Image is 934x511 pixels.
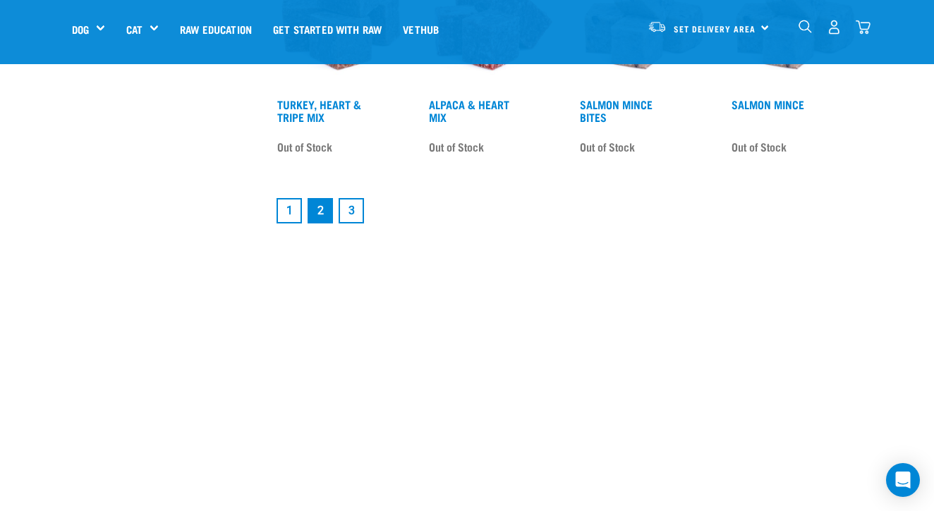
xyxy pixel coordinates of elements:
[429,101,509,120] a: Alpaca & Heart Mix
[429,136,484,157] span: Out of Stock
[72,21,89,37] a: Dog
[580,136,635,157] span: Out of Stock
[856,20,871,35] img: home-icon@2x.png
[274,195,862,226] nav: pagination
[277,136,332,157] span: Out of Stock
[674,26,756,31] span: Set Delivery Area
[886,463,920,497] div: Open Intercom Messenger
[308,198,333,223] a: Page 2
[732,101,804,107] a: Salmon Mince
[277,198,302,223] a: Goto page 1
[126,21,142,37] a: Cat
[392,1,449,57] a: Vethub
[277,101,361,120] a: Turkey, Heart & Tripe Mix
[827,20,842,35] img: user.png
[648,20,667,33] img: van-moving.png
[580,101,653,120] a: Salmon Mince Bites
[262,1,392,57] a: Get started with Raw
[799,20,812,33] img: home-icon-1@2x.png
[169,1,262,57] a: Raw Education
[732,136,787,157] span: Out of Stock
[339,198,364,223] a: Goto page 3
